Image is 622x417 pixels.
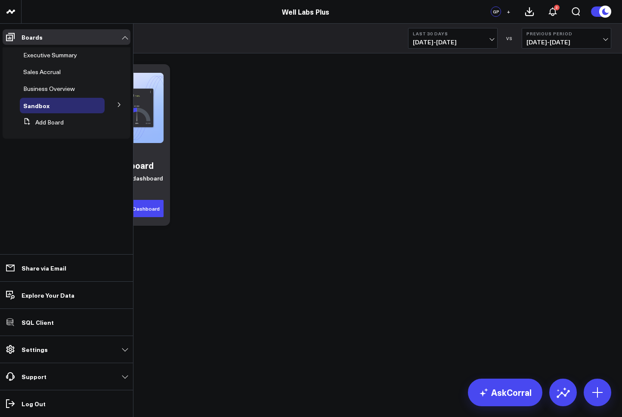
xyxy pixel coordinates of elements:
a: Sales Accrual [23,68,61,75]
button: Previous Period[DATE]-[DATE] [522,28,611,49]
div: GP [491,6,501,17]
div: VS [502,36,517,41]
p: Boards [22,34,43,40]
span: Executive Summary [23,51,77,59]
p: Support [22,373,46,380]
p: SQL Client [22,319,54,326]
a: SQL Client [3,314,130,330]
button: Generate Dashboard [104,200,164,217]
button: Last 30 Days[DATE]-[DATE] [408,28,498,49]
a: Well Labs Plus [282,7,329,16]
span: [DATE] - [DATE] [526,39,607,46]
p: Log Out [22,400,46,407]
a: Sandbox [23,102,50,109]
a: AskCorral [468,379,542,406]
span: Sales Accrual [23,68,61,76]
a: Log Out [3,396,130,411]
b: Last 30 Days [413,31,493,36]
span: Sandbox [23,101,50,110]
span: Business Overview [23,84,75,93]
span: + [507,9,511,15]
button: + [503,6,514,17]
p: Share via Email [22,265,66,271]
button: Add Board [20,115,64,130]
a: Business Overview [23,85,75,92]
a: Executive Summary [23,52,77,59]
div: 2 [554,5,560,10]
span: [DATE] - [DATE] [413,39,493,46]
b: Previous Period [526,31,607,36]
p: Explore Your Data [22,292,74,299]
p: Settings [22,346,48,353]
